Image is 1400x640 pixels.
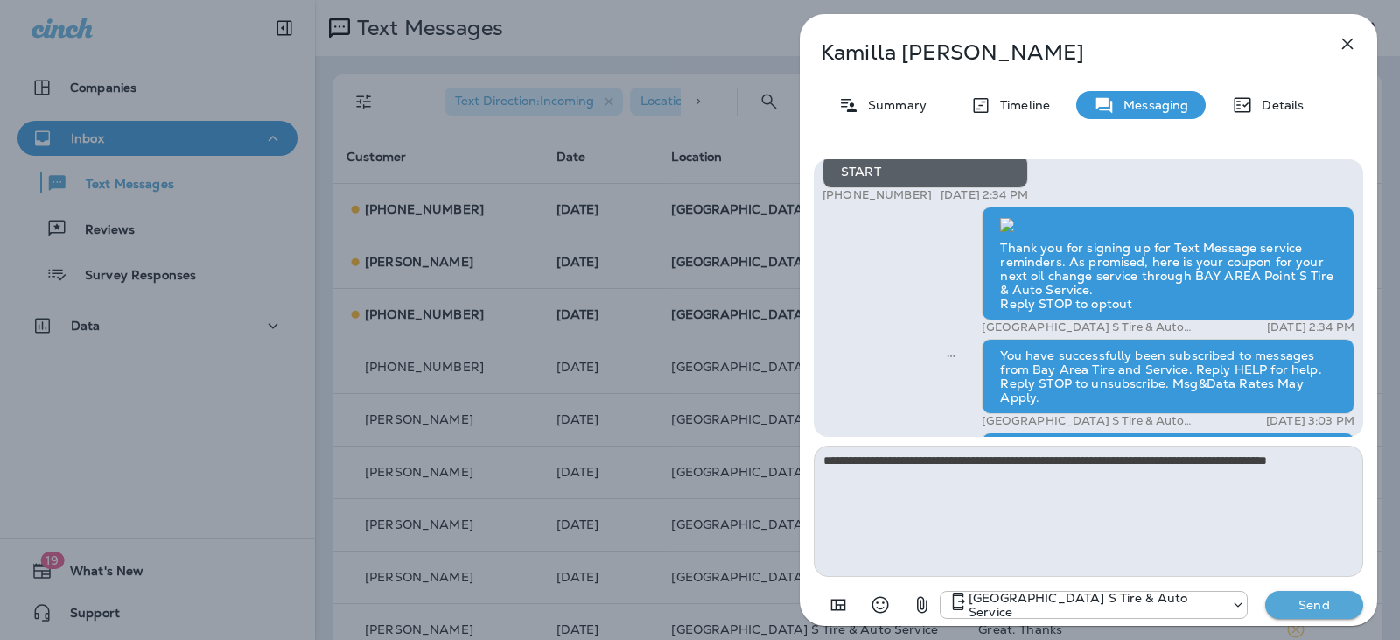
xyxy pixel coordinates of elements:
[982,414,1205,428] p: [GEOGRAPHIC_DATA] S Tire & Auto Service
[1000,218,1014,232] img: twilio-download
[991,98,1050,112] p: Timeline
[941,591,1247,619] div: +1 (410) 437-4404
[1265,591,1363,619] button: Send
[1266,414,1354,428] p: [DATE] 3:03 PM
[821,40,1298,65] p: Kamilla [PERSON_NAME]
[982,433,1354,522] div: [PERSON_NAME], your 2016 FORD ESCAPE is coming due for an oil change. Come into BAY AREA Point S ...
[1267,320,1354,334] p: [DATE] 2:34 PM
[982,207,1354,320] div: Thank you for signing up for Text Message service reminders. As promised, here is your coupon for...
[982,339,1354,414] div: You have successfully been subscribed to messages from Bay Area Tire and Service. Reply HELP for ...
[863,587,898,622] button: Select an emoji
[1115,98,1188,112] p: Messaging
[1277,597,1351,613] p: Send
[941,188,1028,202] p: [DATE] 2:34 PM
[969,591,1222,619] p: [GEOGRAPHIC_DATA] S Tire & Auto Service
[822,155,1028,188] div: START
[822,188,932,202] p: [PHONE_NUMBER]
[1253,98,1304,112] p: Details
[947,347,955,362] span: Sent
[982,320,1205,334] p: [GEOGRAPHIC_DATA] S Tire & Auto Service
[821,587,856,622] button: Add in a premade template
[859,98,927,112] p: Summary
